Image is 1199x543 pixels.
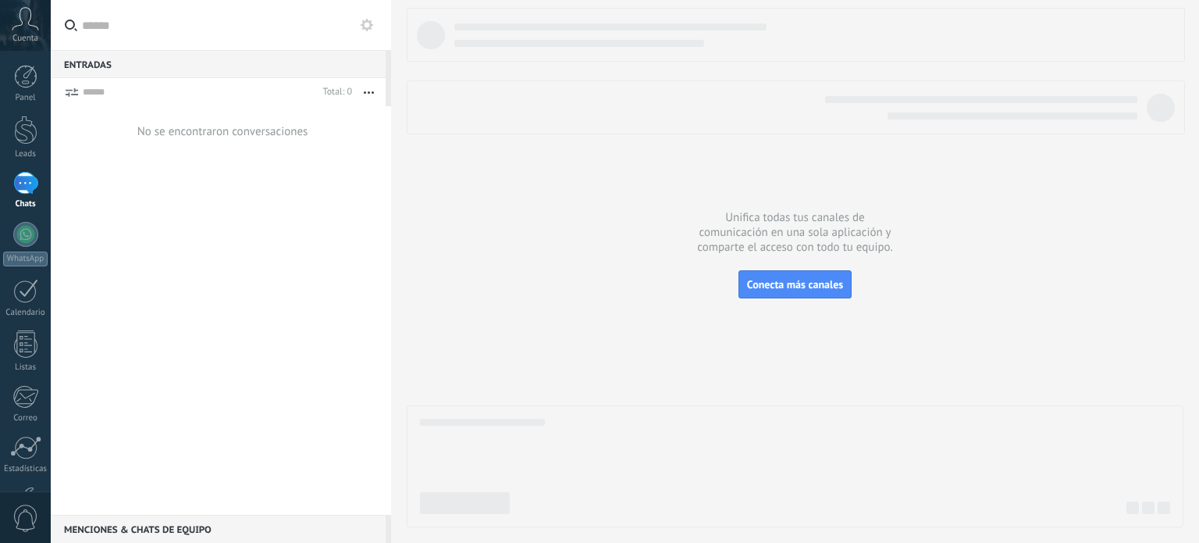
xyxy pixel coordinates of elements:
[3,363,48,373] div: Listas
[12,34,38,44] span: Cuenta
[317,84,352,100] div: Total: 0
[738,270,852,298] button: Conecta más canales
[3,252,48,266] div: WhatsApp
[3,464,48,474] div: Estadísticas
[51,515,386,543] div: Menciones & Chats de equipo
[51,50,386,78] div: Entradas
[137,124,308,139] div: No se encontraron conversaciones
[3,149,48,159] div: Leads
[747,277,843,291] span: Conecta más canales
[3,413,48,423] div: Correo
[3,199,48,209] div: Chats
[3,308,48,318] div: Calendario
[3,93,48,103] div: Panel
